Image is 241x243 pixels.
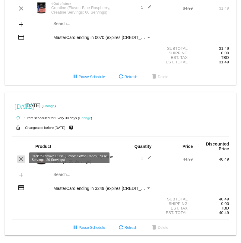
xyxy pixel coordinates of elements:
span: Refresh [117,225,137,230]
div: Subtotal [157,46,193,51]
div: Out of stock [48,2,121,5]
div: 40.49 [193,157,229,161]
mat-select: Payment Method [53,186,151,191]
span: 1 [141,5,151,10]
mat-select: Payment Method [53,35,151,40]
small: Changeable before [DATE] [25,126,65,129]
div: 34.99 [157,6,193,11]
span: Pause Schedule [71,75,105,79]
mat-icon: credit_card [17,34,25,41]
mat-icon: autorenew [14,114,22,122]
button: Pause Schedule [67,72,110,82]
mat-icon: pause [71,73,79,81]
button: Pause Schedule [67,222,110,233]
img: Pulse-20S-Cotton-Candy-Roman-Berezecky-2.png [35,153,47,165]
mat-icon: refresh [117,73,125,81]
mat-icon: pause [71,224,79,232]
div: Shipping [157,201,193,206]
mat-icon: credit_card [17,184,25,191]
span: 31.49 [219,60,229,64]
button: Refresh [113,72,142,82]
div: Est. Total [157,60,193,64]
span: 40.49 [219,210,229,215]
mat-icon: live_help [68,124,75,132]
strong: Price [182,144,193,149]
mat-icon: [DATE] [14,102,22,110]
strong: Product [35,144,51,149]
span: MasterCard ending in 0070 (expires [CREDIT_CARD_DATA]) [53,35,169,40]
button: Refresh [113,222,142,233]
div: Pulse (Flavor: Cotton Candy, Pulse Servings: 20 Servings) [48,155,121,164]
mat-icon: delete [151,224,158,232]
a: Change [79,116,91,120]
mat-icon: add [17,171,25,179]
span: 1 [141,156,151,160]
div: 31.49 [193,46,229,51]
input: Search... [53,172,151,177]
div: Est. Tax [157,55,193,60]
span: Delete [151,225,168,230]
mat-icon: lock_open [14,124,22,132]
span: Refresh [117,75,137,79]
small: 1 item scheduled for Every 30 days [12,116,77,120]
strong: Quantity [134,144,151,149]
small: ( ) [42,104,56,108]
span: Delete [151,75,168,79]
span: TBD [221,206,229,210]
mat-icon: clear [17,155,25,163]
input: Search... [53,21,151,26]
strong: Discounted Price [206,142,229,151]
mat-icon: edit [144,5,151,12]
button: Delete [146,222,173,233]
div: Est. Tax [157,206,193,210]
div: Est. Total [157,210,193,215]
a: Change [43,104,55,108]
mat-icon: add [17,21,25,28]
div: 31.49 [193,6,229,11]
mat-icon: edit [144,155,151,163]
mat-icon: delete [151,73,158,81]
mat-icon: not_interested [51,2,54,5]
div: Creatine (Flavor: Blue Raspberry, Creatine Servings: 60 Servings) [48,5,121,14]
span: 0.00 [221,201,229,206]
span: TBD [221,55,229,60]
span: Pause Schedule [71,225,105,230]
button: Delete [146,72,173,82]
div: 44.99 [157,157,193,161]
img: Image-1-Creatine-60S-Blue-Raspb-1000x1000-1.png [35,2,47,14]
mat-icon: refresh [117,224,125,232]
div: 40.49 [193,197,229,201]
div: Subtotal [157,197,193,201]
span: MasterCard ending in 3249 (expires [CREDIT_CARD_DATA]) [53,186,169,191]
div: Shipping [157,51,193,55]
small: ( ) [78,116,92,120]
span: 0.00 [221,51,229,55]
mat-icon: clear [17,5,25,12]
